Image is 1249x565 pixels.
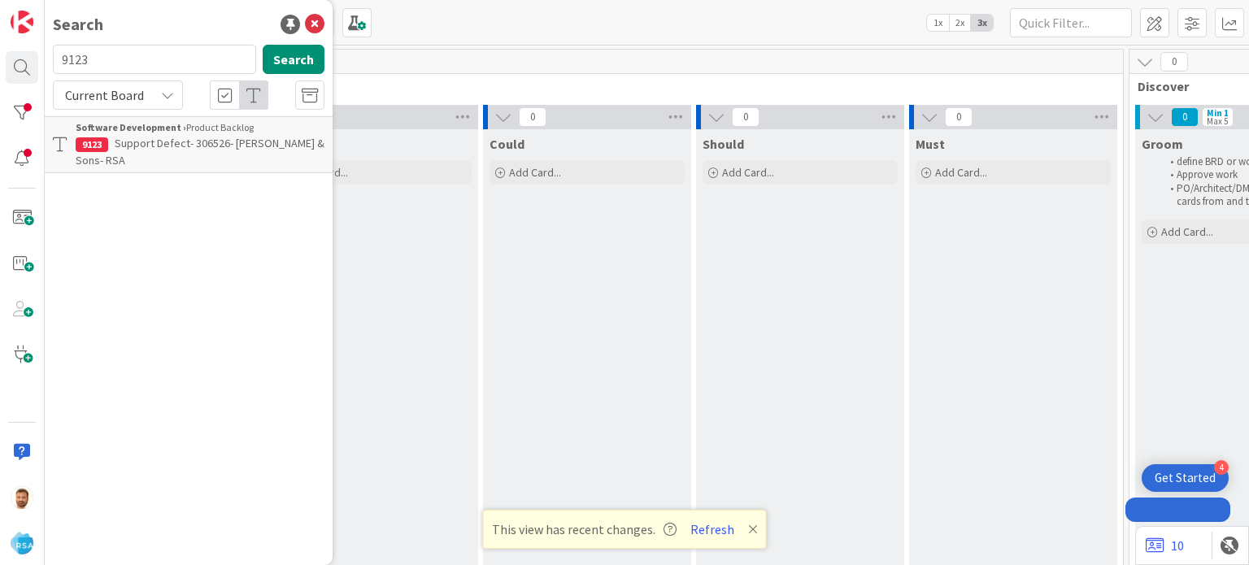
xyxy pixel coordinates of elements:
[703,136,744,152] span: Should
[1214,460,1229,475] div: 4
[1010,8,1132,37] input: Quick Filter...
[45,116,333,173] a: Software Development ›Product Backlog9123Support Defect- 306526- [PERSON_NAME] & Sons- RSA
[263,45,324,74] button: Search
[685,519,740,540] button: Refresh
[76,136,324,167] span: Support Defect- 306526- [PERSON_NAME] & Sons- RSA
[916,136,945,152] span: Must
[519,107,546,127] span: 0
[1171,107,1199,127] span: 0
[945,107,973,127] span: 0
[11,11,33,33] img: Visit kanbanzone.com
[509,165,561,180] span: Add Card...
[1160,52,1188,72] span: 0
[76,137,108,152] div: 9123
[492,519,677,539] span: This view has recent changes.
[927,15,949,31] span: 1x
[1161,224,1213,239] span: Add Card...
[1146,536,1184,555] a: 10
[1207,109,1229,117] div: Min 1
[76,120,324,135] div: Product Backlog
[53,12,103,37] div: Search
[490,136,524,152] span: Could
[1155,470,1216,486] div: Get Started
[11,486,33,509] img: AS
[1207,117,1228,125] div: Max 5
[59,78,1103,94] span: Product Backlog
[722,165,774,180] span: Add Card...
[1142,136,1183,152] span: Groom
[1142,464,1229,492] div: Open Get Started checklist, remaining modules: 4
[11,532,33,554] img: avatar
[76,121,186,133] b: Software Development ›
[65,87,144,103] span: Current Board
[949,15,971,31] span: 2x
[53,45,256,74] input: Search for title...
[935,165,987,180] span: Add Card...
[732,107,759,127] span: 0
[971,15,993,31] span: 3x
